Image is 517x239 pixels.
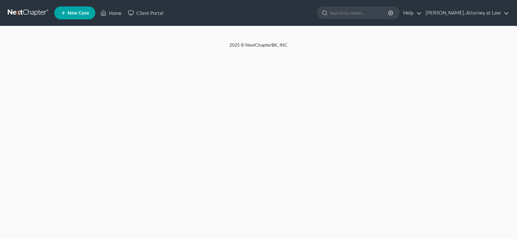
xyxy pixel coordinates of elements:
[330,7,389,19] input: Search by name...
[125,7,167,19] a: Client Portal
[97,7,125,19] a: Home
[400,7,422,19] a: Help
[74,42,443,53] div: 2025 © NextChapterBK, INC
[422,7,509,19] a: [PERSON_NAME], Attorney at Law
[68,11,89,16] span: New Case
